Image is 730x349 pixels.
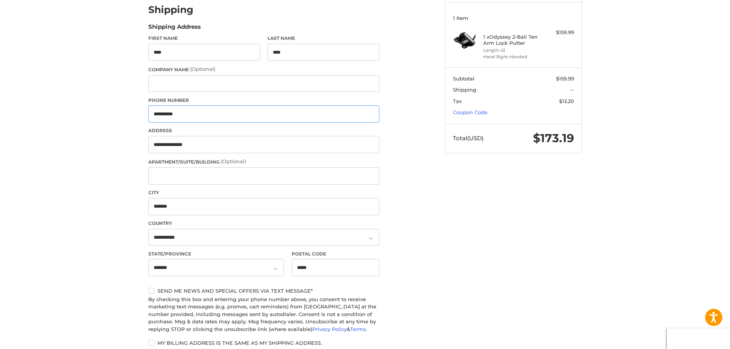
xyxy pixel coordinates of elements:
[483,54,542,60] li: Hand Right-Handed
[559,98,574,104] span: $13.20
[148,158,379,165] label: Apartment/Suite/Building
[148,251,284,257] label: State/Province
[148,23,201,35] legend: Shipping Address
[570,87,574,93] span: --
[483,47,542,54] li: Length 42
[544,29,574,36] div: $159.99
[148,288,379,294] label: Send me news and special offers via text message*
[148,189,379,196] label: City
[453,15,574,21] h3: 1 Item
[453,87,476,93] span: Shipping
[148,35,260,42] label: First Name
[267,35,379,42] label: Last Name
[667,328,730,349] iframe: Google Customer Reviews
[221,158,246,164] small: (Optional)
[453,75,474,82] span: Subtotal
[453,134,484,142] span: Total (USD)
[148,296,379,333] div: By checking this box and entering your phone number above, you consent to receive marketing text ...
[556,75,574,82] span: $159.99
[148,340,379,346] label: My billing address is the same as my shipping address.
[453,98,462,104] span: Tax
[148,220,379,227] label: Country
[148,127,379,134] label: Address
[533,131,574,145] span: $173.19
[483,34,542,46] h4: 1 x Odyssey 2-Ball Ten Arm Lock Putter
[292,251,380,257] label: Postal Code
[148,66,379,73] label: Company Name
[453,109,487,115] a: Coupon Code
[190,66,215,72] small: (Optional)
[312,326,347,332] a: Privacy Policy
[148,97,379,104] label: Phone Number
[148,4,194,16] h2: Shipping
[350,326,366,332] a: Terms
